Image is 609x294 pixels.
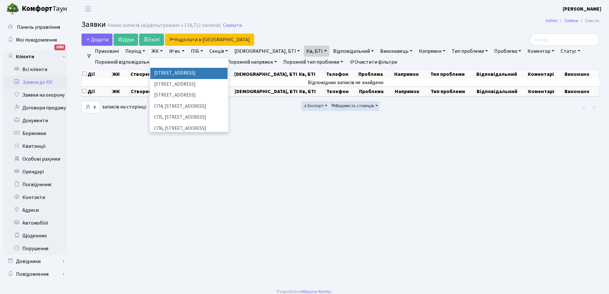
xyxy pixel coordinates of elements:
li: Список [578,17,599,24]
a: Порожній напрямок [225,57,279,68]
a: Порожній виконавець [163,57,223,68]
th: Напрямок [394,87,430,96]
th: ЖК [112,70,130,79]
a: ЖК [149,46,165,57]
th: Виконано [564,87,599,96]
th: Дії [82,70,112,79]
th: Проблема [358,87,394,96]
a: Секція [207,46,230,57]
th: Кв, БТІ [299,87,326,96]
th: Дії [82,87,112,96]
a: Заявки до КК [3,76,67,89]
a: Боржники [3,127,67,140]
a: Особові рахунки [3,153,67,165]
button: Експорт [301,101,329,111]
a: Всі клієнти [3,63,67,76]
a: Довідники [3,255,67,268]
th: Тип проблеми [430,70,476,79]
img: logo.png [6,3,19,15]
span: Мої повідомлення [16,36,57,44]
span: Панель управління [17,24,60,31]
button: Переключити навігацію [80,4,96,14]
a: Панель управління [3,21,67,34]
th: Відповідальний [476,87,527,96]
th: Тип проблеми [430,87,476,96]
b: [PERSON_NAME] [563,5,601,12]
b: Комфорт [22,4,52,14]
a: Кв, БТІ [304,46,329,57]
a: Посвідчення [3,178,67,191]
a: Повідомлення [3,268,67,281]
a: [DEMOGRAPHIC_DATA], БТІ [232,46,302,57]
span: Таун [22,4,67,14]
div: 1093 [54,44,65,50]
th: Телефон [326,87,358,96]
th: Проблема [358,70,394,79]
a: Напрямок [416,46,448,57]
a: [PERSON_NAME] [563,5,601,13]
input: Пошук... [530,34,599,46]
th: Коментарі [527,87,564,96]
a: Виконавець [378,46,415,57]
li: [STREET_ADDRESS] [150,68,228,79]
th: Створено [130,70,164,79]
span: Додати [86,36,108,43]
a: ПІБ [188,46,206,57]
a: Додати [82,34,113,46]
a: Контакти [3,191,67,204]
th: [DEMOGRAPHIC_DATA], БТІ [234,87,299,96]
a: Порожній відповідальний [92,57,161,68]
th: Коментарі [527,70,564,79]
a: Приховані [92,46,121,57]
th: [DEMOGRAPHIC_DATA], БТІ [234,70,298,79]
a: Мої повідомлення1093 [3,34,67,46]
th: Відповідальний [476,70,527,79]
span: Експорт [303,103,324,109]
a: Порушення [3,242,67,255]
a: Заявки на охорону [3,89,67,101]
a: № вх. [167,46,187,57]
a: Admin [546,17,558,24]
nav: breadcrumb [536,14,609,28]
li: СП5, [STREET_ADDRESS] [150,112,228,123]
a: Очистити фільтри [347,57,400,68]
a: Квитанції [3,140,67,153]
li: СП6, [STREET_ADDRESS] [150,123,228,134]
label: записів на сторінці [82,101,146,113]
span: Заявки [82,19,106,30]
a: Орендарі [3,165,67,178]
a: Друк [113,34,138,46]
a: Надіслати в [GEOGRAPHIC_DATA] [165,34,254,46]
th: Телефон [325,70,358,79]
a: Тип проблеми [449,46,490,57]
a: Договори продажу [3,101,67,114]
th: Створено [130,87,164,96]
a: Статус [558,46,583,57]
a: Документи [3,114,67,127]
a: Щоденник [3,229,67,242]
span: Видимість стовпців [331,103,374,109]
a: Excel [139,34,164,46]
th: Кв, БТІ [298,70,325,79]
th: Напрямок [394,70,429,79]
li: [STREET_ADDRESS] [150,79,228,90]
a: Клієнти [3,50,67,63]
select: записів на сторінці [82,101,100,113]
a: Автомобілі [3,217,67,229]
th: Виконано [564,70,599,79]
a: Порожній тип проблеми [281,57,346,68]
li: СП4, [STREET_ADDRESS] [150,101,228,112]
a: Заявки [564,17,578,24]
li: [STREET_ADDRESS] [150,90,228,101]
th: ЖК [112,87,130,96]
a: Відповідальний [331,46,376,57]
a: Коментар [525,46,557,57]
a: Проблема [492,46,524,57]
a: Період [123,46,148,57]
a: Скинути [223,22,242,28]
button: Видимість стовпців [330,101,379,111]
div: Немає записів (відфільтровано з 134,712 записів). [107,22,222,28]
a: Адреси [3,204,67,217]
